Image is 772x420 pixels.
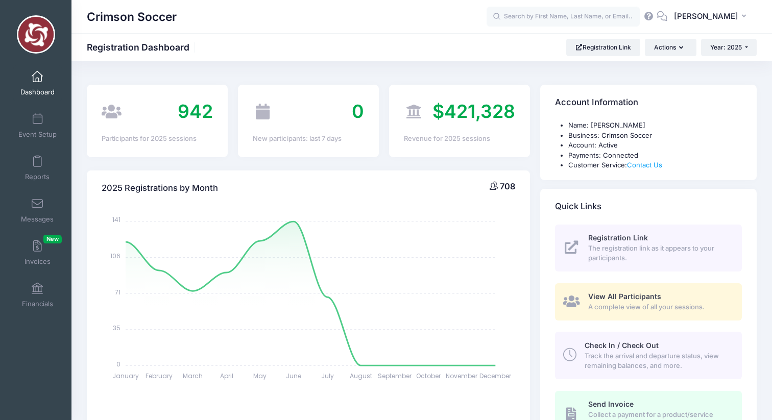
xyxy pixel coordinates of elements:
[568,120,742,131] li: Name: [PERSON_NAME]
[17,15,55,54] img: Crimson Soccer
[568,160,742,170] li: Customer Service:
[432,100,515,122] span: $421,328
[110,252,120,260] tspan: 106
[183,372,203,380] tspan: March
[87,42,198,53] h1: Registration Dashboard
[146,372,173,380] tspan: February
[404,134,515,144] div: Revenue for 2025 sessions
[25,172,50,181] span: Reports
[220,372,233,380] tspan: April
[555,192,601,221] h4: Quick Links
[20,88,55,96] span: Dashboard
[115,287,120,296] tspan: 71
[21,215,54,224] span: Messages
[13,277,62,313] a: Financials
[102,174,218,203] h4: 2025 Registrations by Month
[112,215,120,224] tspan: 141
[87,5,177,29] h1: Crimson Soccer
[286,372,301,380] tspan: June
[102,134,213,144] div: Participants for 2025 sessions
[585,341,659,350] span: Check In / Check Out
[254,372,267,380] tspan: May
[350,372,372,380] tspan: August
[555,88,638,117] h4: Account Information
[43,235,62,243] span: New
[22,300,53,308] span: Financials
[667,5,757,29] button: [PERSON_NAME]
[18,130,57,139] span: Event Setup
[25,257,51,266] span: Invoices
[588,292,661,301] span: View All Participants
[568,151,742,161] li: Payments: Connected
[13,150,62,186] a: Reports
[487,7,640,27] input: Search by First Name, Last Name, or Email...
[645,39,696,56] button: Actions
[480,372,512,380] tspan: December
[588,233,648,242] span: Registration Link
[13,108,62,143] a: Event Setup
[253,134,364,144] div: New participants: last 7 days
[500,181,515,191] span: 708
[627,161,662,169] a: Contact Us
[588,302,730,312] span: A complete view of all your sessions.
[446,372,478,380] tspan: November
[568,131,742,141] li: Business: Crimson Soccer
[588,400,634,408] span: Send Invoice
[13,235,62,270] a: InvoicesNew
[588,243,730,263] span: The registration link as it appears to your participants.
[555,225,742,271] a: Registration Link The registration link as it appears to your participants.
[113,324,120,332] tspan: 35
[416,372,441,380] tspan: October
[116,359,120,368] tspan: 0
[566,39,640,56] a: Registration Link
[710,43,742,51] span: Year: 2025
[13,192,62,228] a: Messages
[178,100,213,122] span: 942
[378,372,412,380] tspan: September
[555,283,742,320] a: View All Participants A complete view of all your sessions.
[585,351,730,371] span: Track the arrival and departure status, view remaining balances, and more.
[13,65,62,101] a: Dashboard
[352,100,364,122] span: 0
[321,372,334,380] tspan: July
[555,332,742,379] a: Check In / Check Out Track the arrival and departure status, view remaining balances, and more.
[568,140,742,151] li: Account: Active
[701,39,757,56] button: Year: 2025
[674,11,738,22] span: [PERSON_NAME]
[112,372,139,380] tspan: January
